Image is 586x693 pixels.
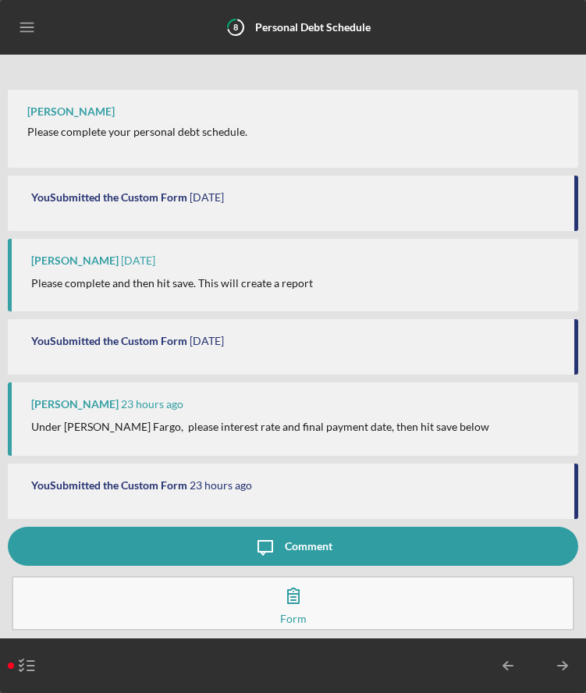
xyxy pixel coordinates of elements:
[255,20,371,34] b: Personal Debt Schedule
[233,22,238,32] tspan: 8
[121,398,183,410] time: 2025-09-15 19:32
[31,335,187,347] div: You Submitted the Custom Form
[27,105,115,118] div: [PERSON_NAME]
[31,479,187,492] div: You Submitted the Custom Form
[31,275,313,292] p: Please complete and then hit save. This will create a report
[31,191,187,204] div: You Submitted the Custom Form
[285,527,332,566] div: Comment
[8,527,578,566] button: Comment
[31,418,489,435] p: Under [PERSON_NAME] Fargo, please interest rate and final payment date, then hit save below
[31,398,119,410] div: [PERSON_NAME]
[190,191,224,204] time: 2025-09-09 04:35
[12,576,574,631] button: Form
[27,126,247,138] div: Please complete your personal debt schedule.
[280,615,307,623] div: Form
[31,254,119,267] div: [PERSON_NAME]
[121,254,155,267] time: 2025-09-09 04:37
[190,335,224,347] time: 2025-09-10 01:15
[190,479,252,492] time: 2025-09-15 20:18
